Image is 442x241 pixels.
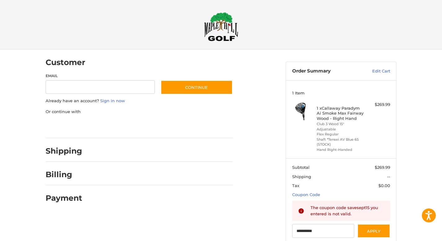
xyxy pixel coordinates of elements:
[292,192,320,197] a: Coupon Code
[149,121,195,132] iframe: PayPal-venmo
[46,58,85,67] h2: Customer
[359,68,390,74] a: Edit Cart
[292,165,310,170] span: Subtotal
[292,174,311,179] span: Shipping
[366,102,390,108] div: $269.99
[317,132,364,137] li: Flex Regular
[96,121,143,132] iframe: PayPal-paylater
[310,205,384,217] div: The coupon code savesept15 you entered is not valid.
[317,121,364,132] li: Club 3 Wood 15° Adjustable
[357,224,390,238] button: Apply
[204,12,238,41] img: Maple Hill Golf
[387,174,390,179] span: --
[292,224,355,238] input: Gift Certificate or Coupon Code
[46,193,82,203] h2: Payment
[292,90,390,95] h3: 1 Item
[292,68,359,74] h3: Order Summary
[317,147,364,152] li: Hand Right-Handed
[46,170,82,179] h2: Billing
[292,183,299,188] span: Tax
[317,106,364,121] h4: 1 x Callaway Paradym Ai Smoke Max Fairway Wood - Right Hand
[46,146,82,156] h2: Shipping
[100,98,125,103] a: Sign in now
[391,224,442,241] iframe: Google Customer Reviews
[161,80,233,94] button: Continue
[375,165,390,170] span: $269.99
[46,109,233,115] p: Or continue with
[46,98,233,104] p: Already have an account?
[44,121,90,132] iframe: PayPal-paypal
[46,73,155,79] label: Email
[378,183,390,188] span: $0.00
[317,137,364,147] li: Shaft *Tensei AV Blue 65 (STOCK)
